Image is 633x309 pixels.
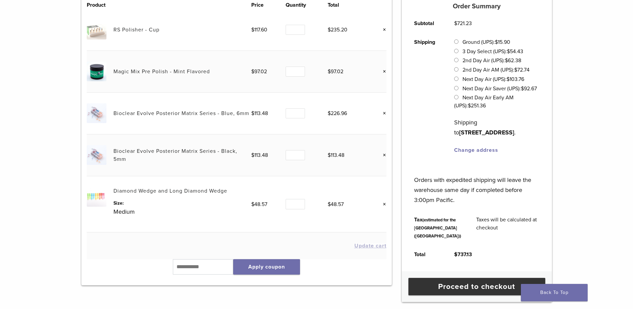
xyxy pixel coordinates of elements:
span: $ [454,251,457,258]
bdi: 113.48 [328,152,344,159]
th: Product [87,1,113,9]
bdi: 97.02 [328,68,343,75]
span: $ [328,26,331,33]
a: Remove this item [378,109,386,118]
bdi: 226.96 [328,110,347,117]
span: $ [328,68,331,75]
th: Total [407,245,447,264]
a: Bioclear Evolve Posterior Matrix Series - Blue, 6mm [113,110,249,117]
a: RS Polisher - Cup [113,26,160,33]
p: Medium [113,207,251,217]
h5: Order Summary [402,2,552,10]
bdi: 737.13 [454,251,472,258]
a: Remove this item [378,67,386,76]
bdi: 103.76 [507,76,524,83]
bdi: 92.67 [521,85,537,92]
span: $ [505,57,508,64]
a: Remove this item [378,200,386,209]
a: Bioclear Evolve Posterior Matrix Series - Black, 5mm [113,148,237,163]
img: Diamond Wedge and Long Diamond Wedge [87,187,106,207]
img: Magic Mix Pre Polish - Mint Flavored [87,62,106,81]
strong: [STREET_ADDRESS] [459,129,514,136]
bdi: 48.57 [328,201,344,208]
bdi: 235.20 [328,26,347,33]
a: Remove this item [378,25,386,34]
a: Diamond Wedge and Long Diamond Wedge [113,188,227,194]
span: $ [251,26,254,33]
span: $ [454,20,457,27]
span: $ [328,110,331,117]
img: Bioclear Evolve Posterior Matrix Series - Blue, 6mm [87,103,106,123]
span: $ [507,76,510,83]
span: $ [521,85,524,92]
th: Subtotal [407,14,447,33]
bdi: 117.60 [251,26,267,33]
span: $ [495,39,498,45]
button: Apply coupon [233,259,300,275]
img: Bioclear Evolve Posterior Matrix Series - Black, 5mm [87,145,106,165]
bdi: 54.43 [507,48,523,55]
label: Next Day Air Early AM (UPS): [454,94,513,109]
th: Shipping [407,33,447,160]
bdi: 62.38 [505,57,521,64]
bdi: 251.36 [468,102,486,109]
td: Taxes will be calculated at checkout [469,210,547,245]
p: Shipping to . [454,117,539,137]
span: $ [514,67,517,73]
bdi: 72.74 [514,67,530,73]
dt: Size: [113,200,251,207]
label: 2nd Day Air AM (UPS): [462,67,530,73]
img: RS Polisher - Cup [87,20,106,39]
span: $ [328,201,331,208]
label: Ground (UPS): [462,39,510,45]
span: $ [251,110,254,117]
label: 3 Day Select (UPS): [462,48,523,55]
p: Orders with expedited shipping will leave the warehouse same day if completed before 3:00pm Pacific. [414,165,539,205]
label: Next Day Air (UPS): [462,76,524,83]
span: $ [251,201,254,208]
th: Quantity [286,1,328,9]
span: $ [328,152,331,159]
bdi: 97.02 [251,68,267,75]
span: $ [251,68,254,75]
a: Proceed to checkout [408,278,545,295]
bdi: 48.57 [251,201,267,208]
label: Next Day Air Saver (UPS): [462,85,537,92]
bdi: 15.90 [495,39,510,45]
th: Price [251,1,286,9]
button: Update cart [354,243,386,248]
small: (estimated for the [GEOGRAPHIC_DATA] ([GEOGRAPHIC_DATA])) [414,217,461,239]
span: $ [251,152,254,159]
bdi: 721.23 [454,20,472,27]
a: Magic Mix Pre Polish - Mint Flavored [113,68,210,75]
th: Total [328,1,368,9]
a: Change address [454,147,498,153]
span: $ [468,102,471,109]
bdi: 113.48 [251,152,268,159]
label: 2nd Day Air (UPS): [462,57,521,64]
bdi: 113.48 [251,110,268,117]
a: Back To Top [521,284,588,301]
th: Tax [407,210,469,245]
a: Remove this item [378,151,386,160]
span: $ [507,48,510,55]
